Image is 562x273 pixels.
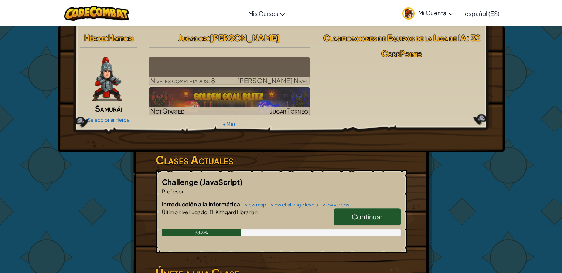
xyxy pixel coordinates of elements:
[162,229,241,236] div: 33.3%
[207,209,209,215] span: :
[267,202,318,208] a: view challenge levels
[156,152,407,168] h3: Clases Actuales
[461,3,503,23] a: español (ES)
[162,188,184,195] span: Profesor
[105,33,108,43] span: :
[162,200,241,208] span: Introducción a la Informática
[184,188,185,195] span: :
[150,76,215,85] span: Niveles completados: 8
[108,33,133,43] span: Hattori
[319,202,350,208] a: view videos
[207,33,210,43] span: :
[162,209,207,215] span: Último nivel jugado
[88,117,130,123] a: Seleccionar Heroe
[215,209,258,215] span: Kithgard Librarian
[209,209,215,215] span: 11.
[237,76,308,85] span: [PERSON_NAME] Nivel
[210,33,280,43] span: [PERSON_NAME]
[381,33,480,58] span: : 32 CodePoints
[352,212,382,221] span: Continuar
[270,107,308,115] span: Jugar Torneo
[323,33,466,43] span: Clasificaciones de Equipos de la Liga de IA
[178,33,207,43] span: Jugador
[149,87,310,115] img: Golden Goal
[248,10,278,17] span: Mis Cursos
[84,33,105,43] span: Héroe
[150,107,185,115] span: Not Started
[465,10,500,17] span: español (ES)
[418,9,453,17] span: Mi Cuenta
[200,177,243,186] span: (JavaScript)
[92,57,122,101] img: samurai.pose.png
[64,6,129,21] img: CodeCombat logo
[402,7,415,20] img: avatar
[223,121,236,127] a: + Más
[399,1,457,25] a: Mi Cuenta
[95,103,122,114] span: Samurái
[241,202,266,208] a: view map
[162,177,200,186] span: Challenge
[149,87,310,115] a: Not StartedJugar Torneo
[149,57,310,85] a: Jugar Siguiente Nivel
[245,3,289,23] a: Mis Cursos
